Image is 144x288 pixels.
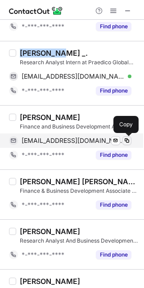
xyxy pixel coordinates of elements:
[96,250,131,259] button: Reveal Button
[96,200,131,209] button: Reveal Button
[20,227,80,236] div: [PERSON_NAME]
[20,113,80,122] div: [PERSON_NAME]
[9,5,63,16] img: ContactOut v5.3.10
[96,22,131,31] button: Reveal Button
[20,277,80,286] div: [PERSON_NAME]
[20,177,139,186] div: [PERSON_NAME] [PERSON_NAME]
[22,72,125,80] span: [EMAIL_ADDRESS][DOMAIN_NAME]
[20,49,88,58] div: [PERSON_NAME] _.
[20,187,139,195] div: Finance & Business Development Associate at Praedico Global Research Pvt. Ltd.
[96,151,131,160] button: Reveal Button
[20,58,139,66] div: Research Analyst Intern at Praedico Global Research Pvt. Ltd.
[20,123,139,131] div: Finance and Business Development Associate at Praedico Global Research Pvt. Ltd.
[20,237,139,245] div: Research Analyst And Business Development Intern at Praedico Global Research Pvt. Ltd.
[96,86,131,95] button: Reveal Button
[22,137,125,145] span: [EMAIL_ADDRESS][DOMAIN_NAME]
